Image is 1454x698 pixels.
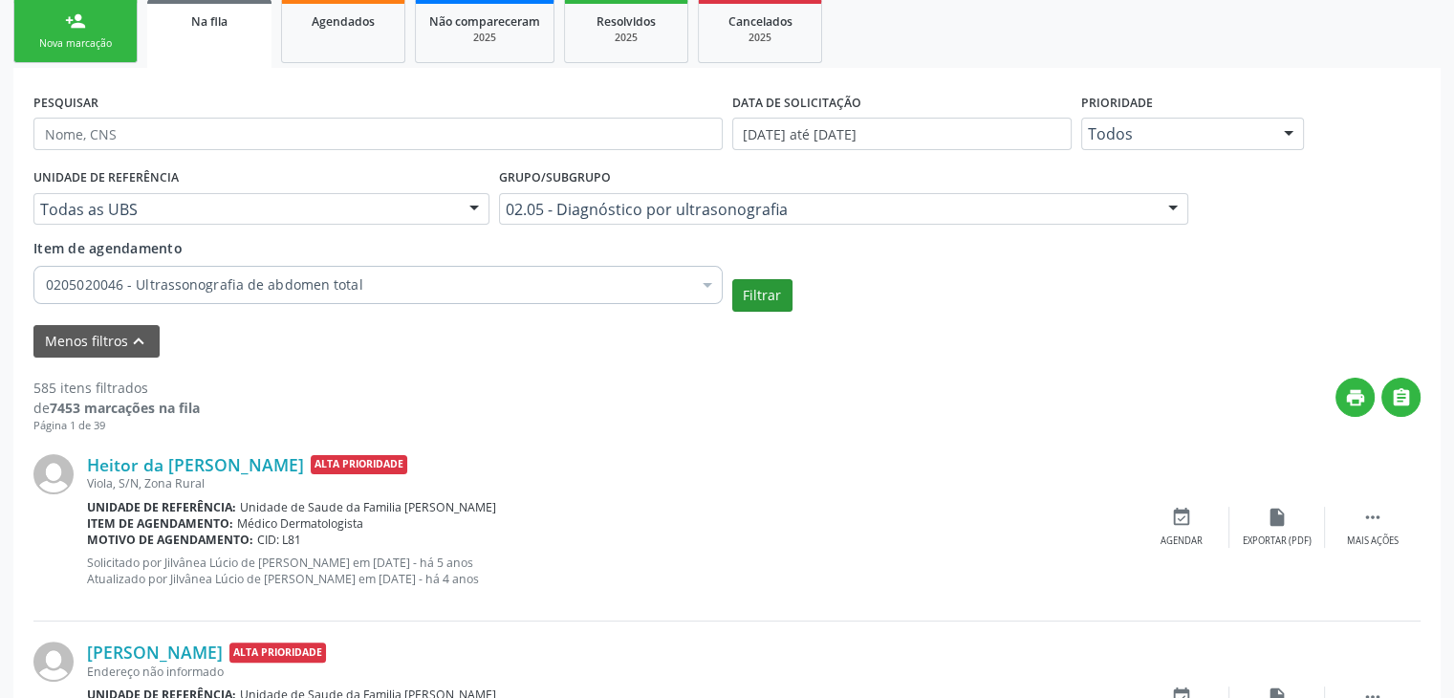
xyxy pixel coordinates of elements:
img: img [33,454,74,494]
div: Página 1 de 39 [33,418,200,434]
strong: 7453 marcações na fila [50,399,200,417]
i:  [1362,507,1383,528]
button:  [1381,378,1421,417]
label: UNIDADE DE REFERÊNCIA [33,164,179,193]
div: Endereço não informado [87,664,1134,680]
input: Selecione um intervalo [732,118,1072,150]
label: Prioridade [1081,88,1153,118]
div: Nova marcação [28,36,123,51]
i: keyboard_arrow_up [128,331,149,352]
div: 585 itens filtrados [33,378,200,398]
button: Filtrar [732,279,792,312]
i: event_available [1171,507,1192,528]
label: PESQUISAR [33,88,98,118]
b: Unidade de referência: [87,499,236,515]
div: Agendar [1161,534,1203,548]
a: Heitor da [PERSON_NAME] [87,454,304,475]
span: CID: L81 [257,532,301,548]
span: Cancelados [728,13,792,30]
div: Mais ações [1347,534,1399,548]
span: Agendados [312,13,375,30]
button: Menos filtroskeyboard_arrow_up [33,325,160,359]
div: 2025 [712,31,808,45]
div: Exportar (PDF) [1243,534,1312,548]
span: Alta Prioridade [229,643,326,663]
span: Alta Prioridade [311,455,407,475]
span: Na fila [191,13,228,30]
span: Não compareceram [429,13,540,30]
span: Resolvidos [597,13,656,30]
i: print [1345,387,1366,408]
label: Grupo/Subgrupo [499,164,611,193]
a: [PERSON_NAME] [87,642,223,663]
span: Todas as UBS [40,200,450,219]
b: Motivo de agendamento: [87,532,253,548]
span: 02.05 - Diagnóstico por ultrasonografia [506,200,1149,219]
i: insert_drive_file [1267,507,1288,528]
div: 2025 [429,31,540,45]
b: Item de agendamento: [87,515,233,532]
span: Item de agendamento [33,239,183,257]
span: Unidade de Saude da Familia [PERSON_NAME] [240,499,496,515]
input: Nome, CNS [33,118,723,150]
span: 0205020046 - Ultrassonografia de abdomen total [46,275,691,294]
div: Viola, S/N, Zona Rural [87,475,1134,491]
div: 2025 [578,31,674,45]
span: Todos [1088,124,1266,143]
label: DATA DE SOLICITAÇÃO [732,88,861,118]
span: Médico Dermatologista [237,515,363,532]
img: img [33,642,74,682]
div: de [33,398,200,418]
button: print [1335,378,1375,417]
p: Solicitado por Jilvânea Lúcio de [PERSON_NAME] em [DATE] - há 5 anos Atualizado por Jilvânea Lúci... [87,555,1134,587]
i:  [1391,387,1412,408]
div: person_add [65,11,86,32]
